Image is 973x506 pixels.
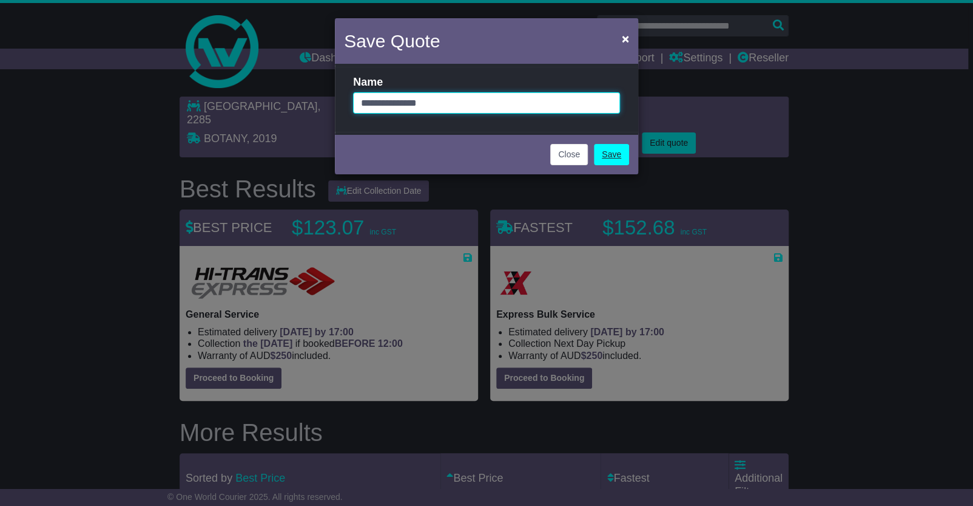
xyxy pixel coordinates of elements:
button: Close [616,26,635,51]
a: Save [594,144,629,165]
button: Close [550,144,588,165]
span: × [622,32,629,46]
h4: Save Quote [344,27,440,55]
label: Name [353,76,383,89]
